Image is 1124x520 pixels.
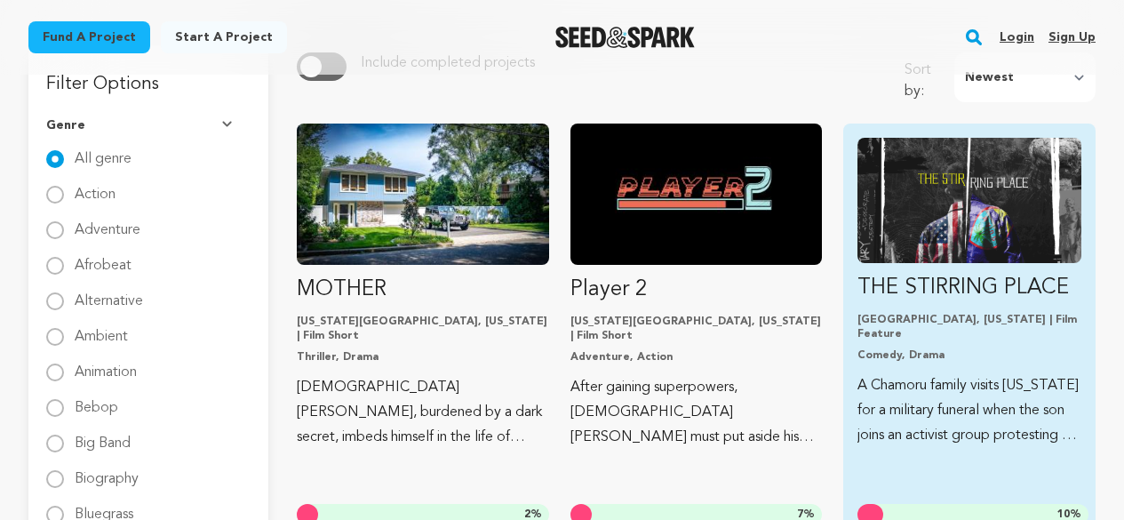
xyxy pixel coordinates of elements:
[297,276,549,304] p: MOTHER
[570,276,823,304] p: Player 2
[570,124,823,450] a: Fund Player 2
[297,350,549,364] p: Thriller, Drama
[857,274,1081,302] p: THE STIRRING PLACE
[857,313,1081,341] p: [GEOGRAPHIC_DATA], [US_STATE] | Film Feature
[1048,23,1096,52] a: Sign up
[46,102,251,148] button: Genre
[1000,23,1034,52] a: Login
[797,509,803,520] span: 7
[1057,509,1070,520] span: 10
[28,21,150,53] a: Fund a project
[857,348,1081,363] p: Comedy, Drama
[75,351,137,380] label: Animation
[75,138,132,166] label: All genre
[570,315,823,343] p: [US_STATE][GEOGRAPHIC_DATA], [US_STATE] | Film Short
[75,316,128,344] label: Ambient
[555,27,695,48] a: Seed&Spark Homepage
[46,116,85,134] span: Genre
[857,138,1081,448] a: Fund THE STIRRING PLACE
[75,387,118,415] label: Bebop
[75,280,143,308] label: Alternative
[75,244,132,273] label: Afrobeat
[905,60,954,102] span: Sort by:
[524,509,530,520] span: 2
[555,27,695,48] img: Seed&Spark Logo Dark Mode
[857,373,1081,448] p: A Chamoru family visits [US_STATE] for a military funeral when the son joins an activist group pr...
[161,21,287,53] a: Start a project
[570,375,823,450] p: After gaining superpowers, [DEMOGRAPHIC_DATA] [PERSON_NAME] must put aside his rivalry with his y...
[75,422,131,451] label: Big Band
[297,315,549,343] p: [US_STATE][GEOGRAPHIC_DATA], [US_STATE] | Film Short
[222,121,236,130] img: Seed&Spark Arrow Down Icon
[297,124,549,450] a: Fund MOTHER
[75,209,140,237] label: Adventure
[75,173,116,202] label: Action
[570,350,823,364] p: Adventure, Action
[297,375,549,450] p: [DEMOGRAPHIC_DATA] [PERSON_NAME], burdened by a dark secret, imbeds himself in the life of [PERSO...
[75,458,139,486] label: Biography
